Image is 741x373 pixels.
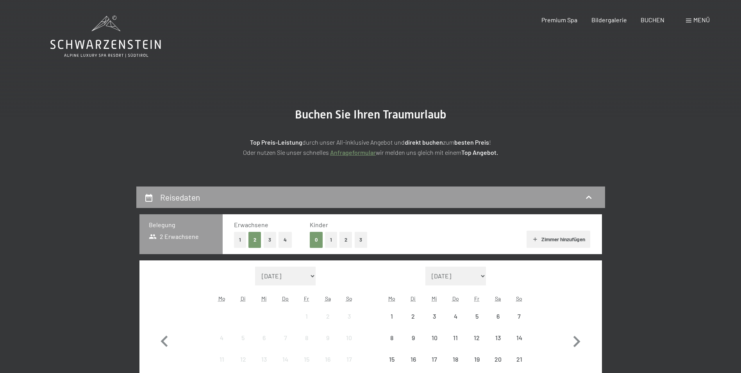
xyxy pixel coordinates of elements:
div: 12 [467,335,486,354]
div: 4 [212,335,232,354]
div: Thu Sep 18 2025 [445,349,466,370]
h3: Belegung [149,221,213,229]
div: 5 [233,335,253,354]
p: durch unser All-inklusive Angebot und zum ! Oder nutzen Sie unser schnelles wir melden uns gleich... [175,137,566,157]
div: 10 [339,335,359,354]
button: 1 [325,232,337,248]
div: 2 [404,313,423,333]
div: 6 [254,335,274,354]
div: Sat Aug 02 2025 [317,306,338,327]
div: Anreise nicht möglich [232,327,254,348]
span: Menü [693,16,710,23]
abbr: Freitag [474,295,479,302]
div: Fri Aug 08 2025 [296,327,317,348]
div: Anreise nicht möglich [403,327,424,348]
div: Anreise nicht möglich [445,349,466,370]
div: 13 [488,335,508,354]
button: 4 [279,232,292,248]
div: Sat Sep 20 2025 [487,349,509,370]
div: Thu Sep 11 2025 [445,327,466,348]
div: 5 [467,313,486,333]
div: 14 [509,335,529,354]
div: Anreise nicht möglich [424,327,445,348]
div: 3 [339,313,359,333]
a: Anfrageformular [330,149,376,156]
div: Anreise nicht möglich [381,306,402,327]
div: 6 [488,313,508,333]
div: Anreise nicht möglich [317,306,338,327]
div: Mon Sep 01 2025 [381,306,402,327]
div: Anreise nicht möglich [381,327,402,348]
span: Premium Spa [541,16,577,23]
div: Anreise nicht möglich [381,349,402,370]
div: Mon Aug 11 2025 [211,349,232,370]
div: 3 [425,313,444,333]
div: Thu Aug 14 2025 [275,349,296,370]
div: Anreise nicht möglich [317,327,338,348]
div: Wed Aug 13 2025 [254,349,275,370]
div: Anreise nicht möglich [509,349,530,370]
div: Wed Sep 03 2025 [424,306,445,327]
div: Tue Sep 02 2025 [403,306,424,327]
div: Tue Sep 16 2025 [403,349,424,370]
div: Sun Sep 21 2025 [509,349,530,370]
button: 2 [339,232,352,248]
div: 9 [404,335,423,354]
abbr: Sonntag [346,295,352,302]
div: Fri Aug 15 2025 [296,349,317,370]
div: 2 [318,313,337,333]
div: 1 [297,313,316,333]
abbr: Mittwoch [261,295,267,302]
button: 0 [310,232,323,248]
div: Fri Sep 19 2025 [466,349,487,370]
abbr: Dienstag [411,295,416,302]
div: Thu Aug 07 2025 [275,327,296,348]
div: Anreise nicht möglich [211,349,232,370]
div: Anreise nicht möglich [466,349,487,370]
abbr: Mittwoch [432,295,437,302]
abbr: Montag [218,295,225,302]
div: Wed Sep 10 2025 [424,327,445,348]
div: Sun Aug 10 2025 [338,327,359,348]
div: Anreise nicht möglich [445,306,466,327]
button: 2 [248,232,261,248]
div: Anreise nicht möglich [296,306,317,327]
div: Anreise nicht möglich [232,349,254,370]
div: Wed Aug 06 2025 [254,327,275,348]
strong: besten Preis [454,138,489,146]
div: 8 [382,335,402,354]
div: Sun Aug 03 2025 [338,306,359,327]
div: 4 [446,313,465,333]
div: Sat Sep 06 2025 [487,306,509,327]
div: Fri Aug 01 2025 [296,306,317,327]
div: Anreise nicht möglich [466,327,487,348]
strong: direkt buchen [405,138,443,146]
span: Buchen Sie Ihren Traumurlaub [295,108,446,121]
strong: Top Angebot. [461,149,498,156]
span: 2 Erwachsene [149,232,199,241]
div: Anreise nicht möglich [466,306,487,327]
abbr: Dienstag [241,295,246,302]
div: 7 [276,335,295,354]
div: Anreise nicht möglich [487,349,509,370]
div: Fri Sep 05 2025 [466,306,487,327]
div: Wed Sep 17 2025 [424,349,445,370]
div: 7 [509,313,529,333]
div: Anreise nicht möglich [424,349,445,370]
div: 1 [382,313,402,333]
div: Anreise nicht möglich [403,349,424,370]
div: Mon Sep 15 2025 [381,349,402,370]
div: Anreise nicht möglich [403,306,424,327]
div: Sat Sep 13 2025 [487,327,509,348]
div: Anreise nicht möglich [317,349,338,370]
div: Anreise nicht möglich [275,349,296,370]
button: Zimmer hinzufügen [527,231,590,248]
div: Fri Sep 12 2025 [466,327,487,348]
div: 9 [318,335,337,354]
abbr: Donnerstag [282,295,289,302]
span: BUCHEN [641,16,664,23]
div: 10 [425,335,444,354]
div: Anreise nicht möglich [338,349,359,370]
div: Tue Sep 09 2025 [403,327,424,348]
div: 11 [446,335,465,354]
